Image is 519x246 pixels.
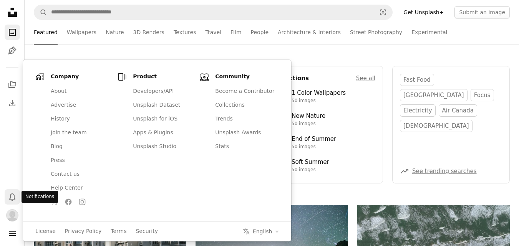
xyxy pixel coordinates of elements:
[278,20,341,45] a: Architecture & Interiors
[34,5,393,20] form: Find visuals sitewide
[400,120,473,132] a: [DEMOGRAPHIC_DATA]
[133,73,197,81] h1: Product
[412,168,477,175] a: See trending searches
[273,74,309,83] h4: Collections
[251,20,269,45] a: People
[5,226,20,241] button: Menu
[5,25,20,40] a: Photos
[215,73,279,81] h1: Community
[67,20,96,45] a: Wallpapers
[76,196,88,208] a: Follow Unsplash on Instagram
[292,135,336,143] div: End of Summer
[292,98,346,104] div: 50 images
[454,6,510,18] button: Submit an image
[46,181,114,195] a: Help Center
[5,77,20,92] a: Collections
[46,112,114,126] a: History
[399,6,448,18] a: Get Unsplash+
[292,144,336,150] div: 50 images
[133,20,164,45] a: 3D Renders
[65,228,101,235] a: Privacy Policy
[292,89,346,97] div: 1 Color Wallpapers
[243,228,279,235] button: Select your language
[211,112,279,126] a: Trends
[230,20,241,45] a: Film
[356,74,375,83] a: See all
[46,154,114,167] a: Press
[51,73,114,81] h1: Company
[6,209,18,221] img: Avatar of user AYESHA KHAN
[205,20,221,45] a: Travel
[5,189,20,205] button: Notifications
[211,140,279,154] a: Stats
[273,89,375,104] a: 1 Color Wallpapers50 images
[128,126,197,140] a: Apps & Plugins
[273,158,375,173] a: Soft Summer50 images
[128,98,197,112] a: Unsplash Dataset
[128,140,197,154] a: Unsplash Studio
[273,135,375,150] a: End of Summer50 images
[46,126,114,140] a: Join the team
[411,20,447,45] a: Experimental
[374,5,392,20] button: Visual search
[5,43,20,58] a: Illustrations
[292,112,325,120] div: New Nature
[174,20,196,45] a: Textures
[350,20,402,45] a: Street Photography
[211,98,279,112] a: Collections
[35,228,56,235] a: License
[439,104,477,117] a: air canada
[5,96,20,111] a: Download History
[400,89,468,101] a: [GEOGRAPHIC_DATA]
[46,167,114,181] a: Contact us
[292,167,329,173] div: 50 images
[34,5,47,20] button: Search Unsplash
[400,104,436,117] a: electricity
[48,196,61,208] a: Follow Unsplash on Twitter
[46,84,114,98] a: About
[111,228,126,235] a: Terms
[128,84,197,98] a: Developers/API
[211,84,279,98] a: Become a Contributor
[46,98,114,112] a: Advertise
[46,140,114,154] a: Blog
[5,208,20,223] button: Profile
[400,74,434,86] a: fast food
[471,89,494,101] a: focus
[136,228,158,235] a: Security
[273,112,375,127] a: New Nature50 images
[62,196,75,208] a: Follow Unsplash on Facebook
[292,121,325,127] div: 50 images
[211,126,279,140] a: Unsplash Awards
[292,158,329,166] div: Soft Summer
[5,5,20,21] a: Home — Unsplash
[106,20,124,45] a: Nature
[128,112,197,126] a: Unsplash for iOS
